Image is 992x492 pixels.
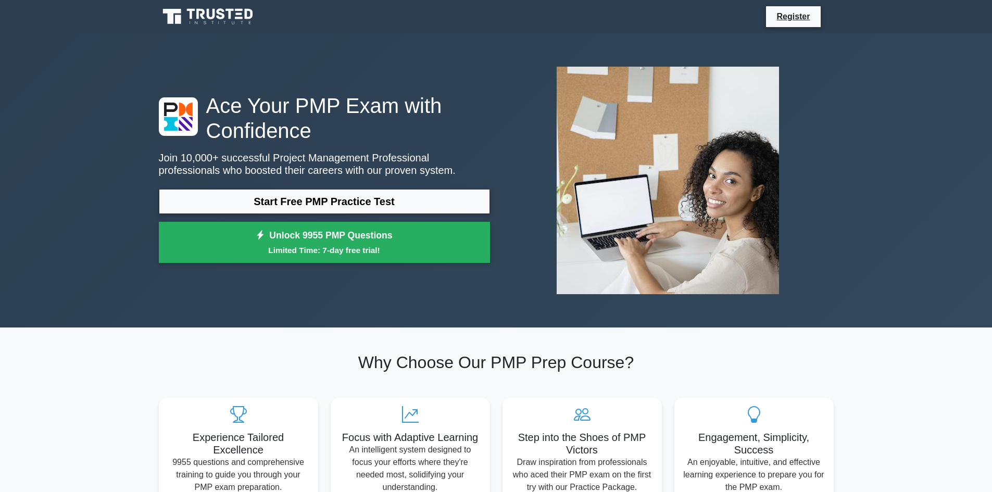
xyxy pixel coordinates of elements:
[339,431,482,444] h5: Focus with Adaptive Learning
[683,431,825,456] h5: Engagement, Simplicity, Success
[172,244,477,256] small: Limited Time: 7-day free trial!
[770,10,816,23] a: Register
[159,93,490,143] h1: Ace Your PMP Exam with Confidence
[511,431,654,456] h5: Step into the Shoes of PMP Victors
[159,152,490,176] p: Join 10,000+ successful Project Management Professional professionals who boosted their careers w...
[159,352,834,372] h2: Why Choose Our PMP Prep Course?
[167,431,310,456] h5: Experience Tailored Excellence
[159,222,490,263] a: Unlock 9955 PMP QuestionsLimited Time: 7-day free trial!
[159,189,490,214] a: Start Free PMP Practice Test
